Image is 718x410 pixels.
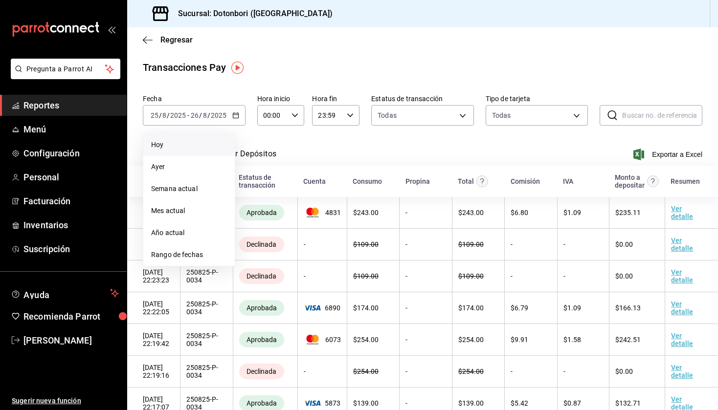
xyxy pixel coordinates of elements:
[304,399,341,407] span: 5873
[615,173,645,189] div: Monto a depositar
[243,240,280,248] span: Declinada
[127,324,180,356] td: [DATE] 22:19:42
[239,205,284,220] div: Transacciones cobradas de manera exitosa.
[458,209,484,216] span: $ 243.00
[492,110,511,120] div: Todas
[563,177,573,185] div: IVA
[190,111,199,119] input: --
[187,111,189,119] span: -
[127,229,180,260] td: [DATE] 22:24:50
[7,71,120,81] a: Pregunta a Parrot AI
[353,177,382,185] div: Consumo
[239,300,284,316] div: Transacciones cobradas de manera exitosa.
[170,8,333,20] h3: Sucursal: Dotonbori ([GEOGRAPHIC_DATA])
[160,35,193,44] span: Regresar
[257,95,305,102] label: Hora inicio
[312,95,359,102] label: Hora fin
[400,229,452,260] td: -
[239,364,284,379] div: Transacciones declinadas por el banco emisor. No se hace ningún cargo al tarjetahabiente ni al co...
[458,177,474,185] div: Total
[23,242,119,256] span: Suscripción
[180,324,233,356] td: 250825-P-0034
[458,240,484,248] span: $ 109.00
[609,356,665,388] td: $0.00
[151,228,227,238] span: Año actual
[671,237,693,252] a: Ver detalle
[505,356,557,388] td: -
[635,149,702,160] button: Exportar a Excel
[405,177,430,185] div: Propina
[23,99,119,112] span: Reportes
[400,356,452,388] td: -
[458,272,484,280] span: $ 109.00
[511,209,528,216] span: $ 6.80
[23,147,119,160] span: Configuración
[243,272,280,280] span: Declinada
[609,229,665,260] td: $0.00
[180,292,233,324] td: 250825-P-0034
[511,177,540,185] div: Comisión
[303,177,326,185] div: Cuenta
[671,364,693,379] a: Ver detalle
[563,209,581,216] span: $ 1.09
[26,64,105,74] span: Pregunta a Parrot AI
[127,197,180,229] td: [DATE] 14:01:47
[167,111,170,119] span: /
[505,260,557,292] td: -
[239,237,284,252] div: Transacciones declinadas por el banco emisor. No se hace ningún cargo al tarjetahabiente ni al co...
[239,173,292,189] div: Estatus de transacción
[143,35,193,44] button: Regresar
[557,229,609,260] td: -
[231,62,244,74] img: Tooltip marker
[622,106,702,125] input: Buscar no. de referencia
[304,304,341,312] span: 6890
[353,272,379,280] span: $ 109.00
[304,208,341,217] span: 4831
[239,332,284,347] div: Transacciones cobradas de manera exitosa.
[458,399,484,407] span: $ 139.00
[199,111,202,119] span: /
[353,209,379,216] span: $ 243.00
[127,260,180,292] td: [DATE] 22:23:23
[563,336,581,344] span: $ 1.58
[239,268,284,284] div: Transacciones declinadas por el banco emisor. No se hace ningún cargo al tarjetahabiente ni al co...
[23,334,119,347] span: [PERSON_NAME]
[400,292,452,324] td: -
[671,205,693,220] a: Ver detalle
[151,162,227,172] span: Ayer
[297,260,347,292] td: -
[563,304,581,312] span: $ 1.09
[243,209,281,216] span: Aprobada
[226,149,277,166] button: Ver Depósitos
[207,111,210,119] span: /
[243,304,281,312] span: Aprobada
[23,171,119,184] span: Personal
[23,123,119,136] span: Menú
[151,184,227,194] span: Semana actual
[671,268,693,284] a: Ver detalle
[458,336,484,344] span: $ 254.00
[458,304,484,312] span: $ 174.00
[297,356,347,388] td: -
[151,206,227,216] span: Mes actual
[615,209,641,216] span: $ 235.11
[615,399,641,407] span: $ 132.71
[671,300,693,316] a: Ver detalle
[609,260,665,292] td: $0.00
[170,111,186,119] input: ----
[671,177,700,185] div: Resumen
[202,111,207,119] input: --
[12,396,119,406] span: Sugerir nueva función
[159,111,162,119] span: /
[671,332,693,347] a: Ver detalle
[615,336,641,344] span: $ 242.51
[563,399,581,407] span: $ 0.87
[151,140,227,150] span: Hoy
[297,229,347,260] td: -
[378,110,397,120] span: Todas
[505,229,557,260] td: -
[511,336,528,344] span: $ 9.91
[150,111,159,119] input: --
[127,292,180,324] td: [DATE] 22:22:05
